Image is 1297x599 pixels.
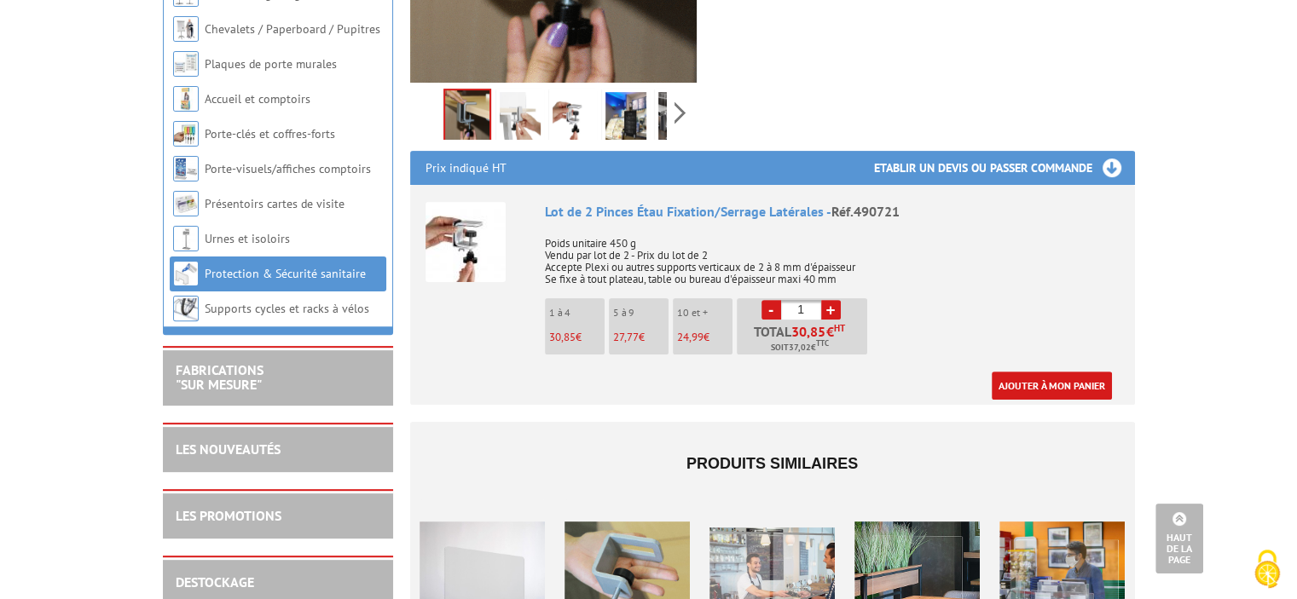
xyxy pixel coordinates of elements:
img: Cookies (fenêtre modale) [1246,548,1288,590]
img: Porte-visuels/affiches comptoirs [173,156,199,181]
img: Plaques de porte murales [173,51,199,77]
a: Présentoirs cartes de visite [205,196,345,211]
span: Soit € [771,341,829,354]
sup: TTC [816,338,829,348]
img: pinces_etaux_fixation_ecrans_separation_1.jpg [553,92,593,145]
img: Accueil et comptoirs [173,86,199,112]
span: Produits similaires [686,455,858,472]
img: Supports cycles et racks à vélos [173,296,199,321]
img: pinces_etaux_fixation_ecrans_separation_0.jpg [500,92,541,145]
span: 37,02 [789,341,811,354]
img: Porte-clés et coffres-forts [173,121,199,147]
a: DESTOCKAGE [176,573,254,590]
p: 1 à 4 [549,307,605,319]
a: Chevalets / Paperboard / Pupitres [205,21,380,37]
button: Cookies (fenêtre modale) [1237,541,1297,599]
img: Chevalets / Paperboard / Pupitres [173,16,199,42]
a: Plaques de porte murales [205,56,337,72]
span: 30,85 [791,325,826,338]
p: Poids unitaire 450 g Vendu par lot de 2 - Prix du lot de 2 Accepte Plexi ou autres supports verti... [545,226,1120,285]
a: FABRICATIONS"Sur Mesure" [176,361,263,394]
p: € [549,331,605,343]
span: 30,85 [549,330,576,344]
span: 27,77 [613,330,639,344]
img: Urnes et isoloirs [173,226,199,251]
img: Lot de 2 Pinces Étau Fixation/Serrage Latérales [426,202,506,282]
p: € [613,331,669,343]
span: 24,99 [677,330,704,344]
p: Total [741,325,867,354]
a: LES NOUVEAUTÉS [176,441,281,458]
a: Porte-visuels/affiches comptoirs [205,161,371,176]
span: Réf.490721 [831,203,900,220]
a: Supports cycles et racks à vélos [205,301,369,316]
a: LES PROMOTIONS [176,507,281,524]
a: Urnes et isoloirs [205,231,290,246]
img: pinces_etaux_fixation_ecrans_separation_3.png [658,92,699,145]
a: Haut de la page [1155,504,1203,573]
a: - [761,300,781,320]
div: Lot de 2 Pinces Étau Fixation/Serrage Latérales - [545,202,1120,222]
p: 10 et + [677,307,732,319]
a: + [821,300,841,320]
p: Prix indiqué HT [426,151,507,185]
p: 5 à 9 [613,307,669,319]
img: pinces_etaux_fixation_ecrans_separation_4.png [605,92,646,145]
span: Next [672,99,688,127]
img: Protection & Sécurité sanitaire [173,261,199,286]
p: € [677,331,732,343]
a: Protection & Sécurité sanitaire [205,266,366,281]
a: Ajouter à mon panier [992,371,1112,400]
img: etau_fixation_serrage_laterale_490721.gif [445,90,489,143]
h3: Etablir un devis ou passer commande [874,151,1135,185]
img: Présentoirs cartes de visite [173,191,199,216]
sup: HT [834,322,845,334]
a: Accueil et comptoirs [205,91,310,107]
span: € [826,325,834,338]
a: Porte-clés et coffres-forts [205,126,335,141]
